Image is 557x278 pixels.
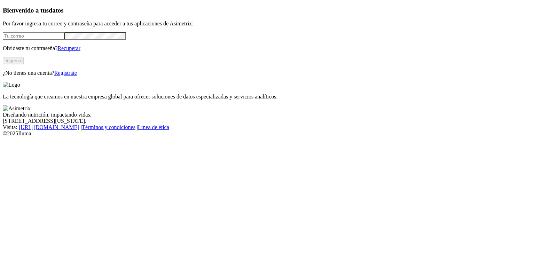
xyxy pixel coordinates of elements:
a: [URL][DOMAIN_NAME] [19,124,79,130]
span: datos [49,7,64,14]
h3: Bienvenido a tus [3,7,554,14]
a: Recuperar [57,45,80,51]
a: Regístrate [54,70,77,76]
input: Tu correo [3,32,64,40]
p: Por favor ingresa tu correo y contraseña para acceder a tus aplicaciones de Asimetrix: [3,21,554,27]
div: © 2025 Iluma [3,130,554,137]
button: Ingresa [3,57,24,64]
a: Términos y condiciones [82,124,135,130]
p: Olvidaste tu contraseña? [3,45,554,51]
p: ¿No tienes una cuenta? [3,70,554,76]
div: [STREET_ADDRESS][US_STATE]. [3,118,554,124]
img: Logo [3,82,20,88]
img: Asimetrix [3,105,31,112]
p: La tecnología que creamos en nuestra empresa global para ofrecer soluciones de datos especializad... [3,94,554,100]
div: Visita : | | [3,124,554,130]
a: Línea de ética [138,124,169,130]
div: Diseñando nutrición, impactando vidas. [3,112,554,118]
